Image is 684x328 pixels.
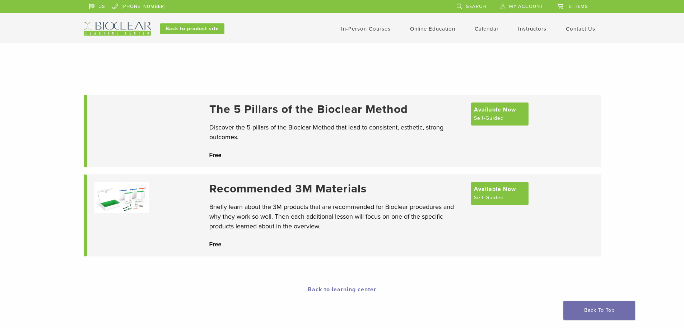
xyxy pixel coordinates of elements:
a: Recommended 3M Materials [209,182,464,196]
a: Back to product site [160,23,224,34]
span: Free [209,152,222,158]
span: Available Now [474,185,516,193]
a: Calendar [475,26,499,32]
a: The 5 Pillars of the Bioclear Method [209,102,464,116]
span: Free [209,241,222,247]
a: Back To Top [563,301,635,320]
p: Discover the 5 pillars of the Bioclear Method that lead to consistent, esthetic, strong outcomes. [209,123,464,142]
img: Bioclear [84,22,151,36]
p: Briefly learn about the 3M products that are recommended for Bioclear procedures and why they wor... [209,202,464,231]
span: 0 items [569,4,588,9]
span: Self-Guided [474,114,504,123]
a: Available Now Self-Guided [471,102,529,126]
a: In-Person Courses [341,26,391,32]
a: Online Education [410,26,455,32]
span: Self-Guided [474,193,504,202]
span: Available Now [474,105,516,114]
a: Available Now Self-Guided [471,182,529,205]
a: Contact Us [566,26,595,32]
a: Instructors [518,26,546,32]
span: Search [466,4,486,9]
a: Back to learning center [308,286,376,293]
span: My Account [509,4,543,9]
